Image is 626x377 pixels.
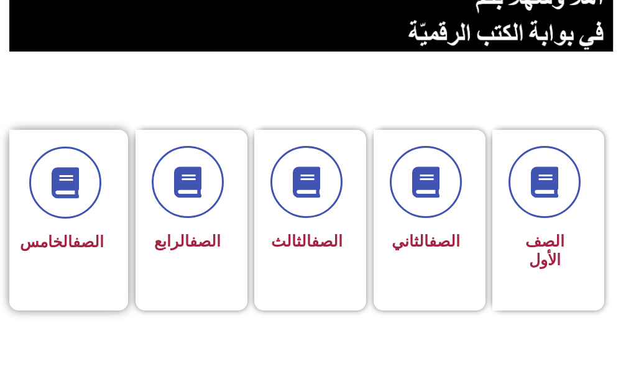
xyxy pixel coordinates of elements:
span: الثاني [392,232,460,250]
a: الصف [190,232,221,250]
span: الرابع [154,232,221,250]
a: الصف [73,233,104,251]
span: الخامس [20,233,104,251]
span: الثالث [271,232,343,250]
a: الصف [429,232,460,250]
a: الصف [311,232,343,250]
span: الصف الأول [525,232,564,269]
